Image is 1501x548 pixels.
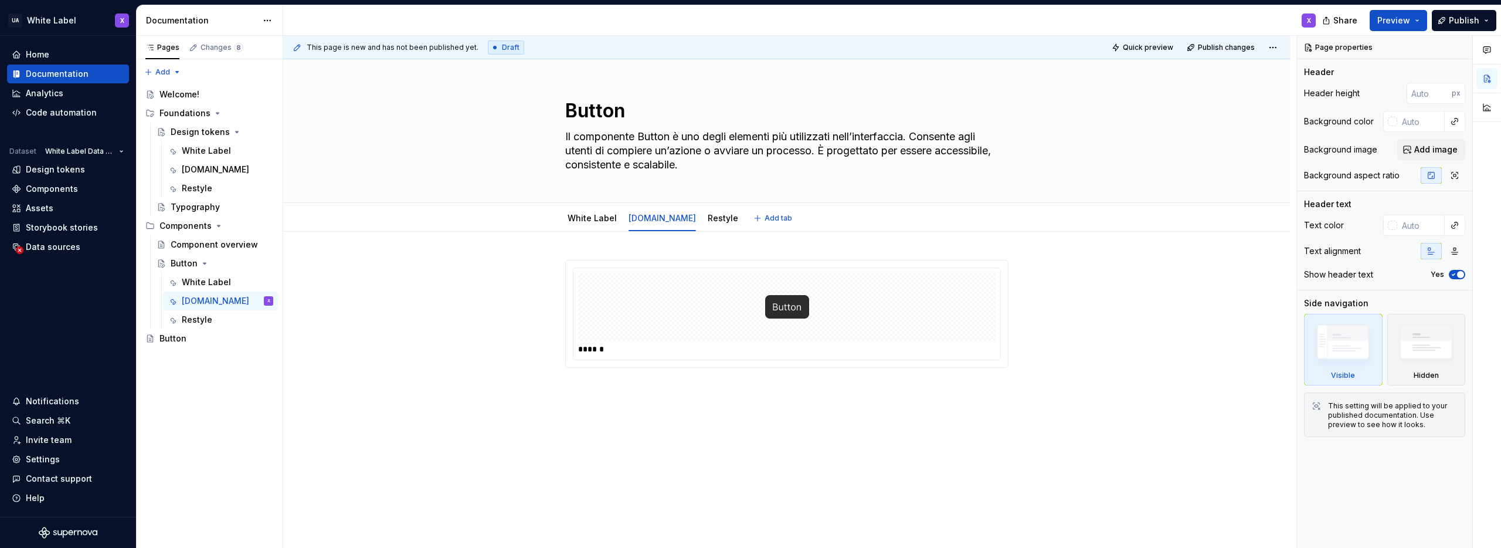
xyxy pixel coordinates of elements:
[141,329,278,348] a: Button
[1370,10,1427,31] button: Preview
[1331,371,1355,380] div: Visible
[171,258,198,269] div: Button
[7,469,129,488] button: Contact support
[563,127,1006,174] textarea: Il componente Button è uno degli elementi più utilizzati nell’interfaccia. Consente agli utenti d...
[1316,10,1365,31] button: Share
[8,13,22,28] div: UA
[163,160,278,179] a: [DOMAIN_NAME]
[141,64,185,80] button: Add
[234,43,243,52] span: 8
[26,473,92,485] div: Contact support
[152,254,278,273] a: Button
[624,205,701,230] div: [DOMAIN_NAME]
[1414,371,1439,380] div: Hidden
[163,141,278,160] a: White Label
[26,434,72,446] div: Invite team
[40,143,129,160] button: White Label Data Set
[307,43,478,52] span: This page is new and has not been published yet.
[7,180,129,198] a: Components
[1108,39,1179,56] button: Quick preview
[1377,15,1410,26] span: Preview
[1304,219,1344,231] div: Text color
[7,489,129,508] button: Help
[708,213,738,223] a: Restyle
[152,123,278,141] a: Design tokens
[163,179,278,198] a: Restyle
[27,15,76,26] div: White Label
[182,164,249,175] div: [DOMAIN_NAME]
[26,454,60,465] div: Settings
[1304,170,1400,181] div: Background aspect ratio
[26,183,78,195] div: Components
[7,411,129,430] button: Search ⌘K
[201,43,243,52] div: Changes
[7,218,129,237] a: Storybook stories
[1328,401,1458,429] div: This setting will be applied to your published documentation. Use preview to see how it looks.
[120,16,124,25] div: X
[267,295,270,307] div: X
[1304,66,1334,78] div: Header
[163,292,278,310] a: [DOMAIN_NAME]X
[171,126,230,138] div: Design tokens
[1304,269,1373,280] div: Show header text
[1304,144,1377,155] div: Background image
[7,238,129,256] a: Data sources
[152,235,278,254] a: Component overview
[1449,15,1479,26] span: Publish
[1304,297,1368,309] div: Side navigation
[1183,39,1260,56] button: Publish changes
[7,392,129,411] button: Notifications
[159,333,186,344] div: Button
[141,85,278,348] div: Page tree
[171,239,258,251] div: Component overview
[765,214,792,223] span: Add tab
[750,210,797,226] button: Add tab
[7,199,129,218] a: Assets
[159,107,210,119] div: Foundations
[2,8,134,33] button: UAWhite LabelX
[7,450,129,469] a: Settings
[45,147,114,156] span: White Label Data Set
[1304,87,1360,99] div: Header height
[141,85,278,104] a: Welcome!
[171,201,220,213] div: Typography
[1431,270,1444,279] label: Yes
[1432,10,1496,31] button: Publish
[563,97,1006,125] textarea: Button
[703,205,743,230] div: Restyle
[145,43,179,52] div: Pages
[159,220,212,232] div: Components
[502,43,519,52] span: Draft
[182,295,249,307] div: [DOMAIN_NAME]
[7,431,129,449] a: Invite team
[146,15,257,26] div: Documentation
[182,145,231,157] div: White Label
[1304,198,1351,210] div: Header text
[182,314,212,326] div: Restyle
[1414,144,1458,155] span: Add image
[163,310,278,329] a: Restyle
[1407,83,1452,104] input: Auto
[1198,43,1255,52] span: Publish changes
[159,89,199,100] div: Welcome!
[26,415,70,427] div: Search ⌘K
[1333,15,1357,26] span: Share
[26,107,97,119] div: Code automation
[163,273,278,292] a: White Label
[26,87,63,99] div: Analytics
[1304,314,1383,385] div: Visible
[182,182,212,194] div: Restyle
[1397,215,1445,236] input: Auto
[629,213,696,223] a: [DOMAIN_NAME]
[7,45,129,64] a: Home
[141,104,278,123] div: Foundations
[1304,116,1374,127] div: Background color
[1397,111,1445,132] input: Auto
[7,103,129,122] a: Code automation
[26,202,53,214] div: Assets
[563,205,622,230] div: White Label
[26,241,80,253] div: Data sources
[155,67,170,77] span: Add
[1452,89,1461,98] p: px
[7,160,129,179] a: Design tokens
